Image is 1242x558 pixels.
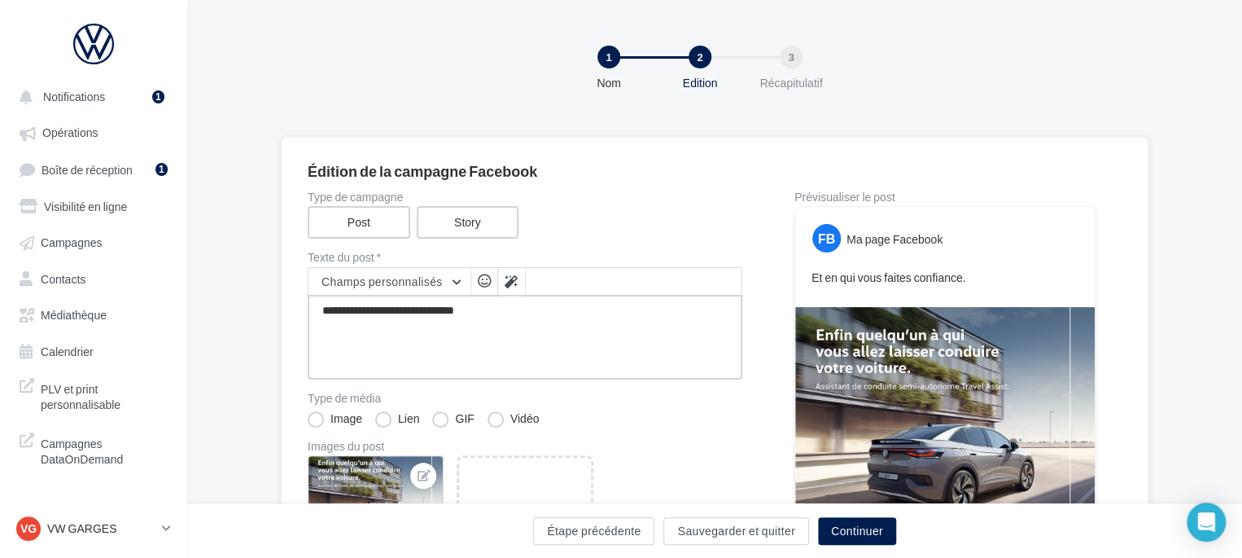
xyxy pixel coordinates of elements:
[663,517,808,545] button: Sauvegarder et quitter
[846,231,942,248] div: Ma page Facebook
[780,46,802,68] div: 3
[41,378,168,413] span: PLV et print personnalisable
[308,164,1122,178] div: Édition de la campagne Facebook
[812,224,841,253] div: FB
[10,299,177,328] a: Médiathèque
[10,426,177,474] a: Campagnes DataOnDemand
[10,191,177,220] a: Visibilité en ligne
[818,517,896,545] button: Continuer
[41,433,168,468] span: Campagnes DataOnDemand
[739,75,843,91] div: Récapitulatif
[13,513,174,544] a: VG VW GARGES
[10,117,177,147] a: Opérations
[10,81,171,111] button: Notifications 1
[43,90,105,103] span: Notifications
[689,46,711,68] div: 2
[1187,503,1226,542] div: Open Intercom Messenger
[308,191,742,203] label: Type de campagne
[597,46,620,68] div: 1
[42,162,133,176] span: Boîte de réception
[308,252,742,263] label: Texte du post *
[648,75,752,91] div: Edition
[811,270,1078,286] p: Et en qui vous faites confiance.
[308,411,362,428] label: Image
[41,271,85,285] span: Contacts
[308,268,470,296] button: Champs personnalisés
[375,411,419,428] label: Lien
[321,275,443,288] span: Champs personnalisés
[41,344,94,358] span: Calendrier
[47,521,155,537] p: VW GARGES
[10,154,177,184] a: Boîte de réception1
[10,226,177,256] a: Campagnes
[10,336,177,365] a: Calendrier
[432,411,474,428] label: GIF
[794,191,1095,203] div: Prévisualiser le post
[417,206,519,239] label: Story
[488,411,540,428] label: Vidéo
[44,199,127,213] span: Visibilité en ligne
[557,75,661,91] div: Nom
[20,521,37,537] span: VG
[155,163,168,176] div: 1
[41,235,103,249] span: Campagnes
[41,308,107,322] span: Médiathèque
[308,441,742,452] div: Images du post
[42,126,98,140] span: Opérations
[308,393,742,404] label: Type de média
[10,263,177,292] a: Contacts
[308,206,410,239] label: Post
[152,90,164,103] div: 1
[533,517,654,545] button: Étape précédente
[10,371,177,420] a: PLV et print personnalisable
